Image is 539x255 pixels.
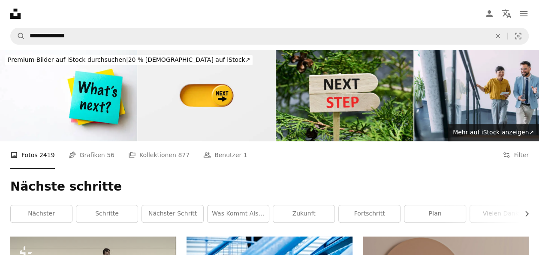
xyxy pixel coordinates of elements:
[107,150,114,160] span: 56
[244,150,247,160] span: 1
[470,205,531,222] a: Vielen Dank
[10,179,529,194] h1: Nächste schritte
[404,205,466,222] a: Plan
[10,27,529,45] form: Finden Sie Bildmaterial auf der ganzen Webseite
[203,141,247,169] a: Benutzer 1
[508,28,528,44] button: Visuelle Suche
[519,205,529,222] button: Liste nach rechts verschieben
[178,150,190,160] span: 877
[8,56,128,63] span: Premium-Bilder auf iStock durchsuchen |
[142,205,203,222] a: Nächster Schritt
[69,141,114,169] a: Grafiken 56
[515,5,532,22] button: Menü
[5,55,253,65] div: 20 % [DEMOGRAPHIC_DATA] auf iStock ↗
[138,50,275,141] img: Nächste Stufe oder Schritt im Geschäfts- oder Bildungskonzept. Ein- und Ausschalten der Umschaltt...
[503,141,529,169] button: Filter
[448,124,539,141] a: Mehr auf iStock anzeigen↗
[453,129,534,136] span: Mehr auf iStock anzeigen ↗
[76,205,138,222] a: Schritte
[488,28,507,44] button: Löschen
[339,205,400,222] a: Fortschritt
[208,205,269,222] a: Was kommt als nächstes?
[11,205,72,222] a: nächster
[481,5,498,22] a: Anmelden / Registrieren
[276,50,413,141] img: Next Step
[273,205,334,222] a: Zukunft
[10,9,21,19] a: Startseite — Unsplash
[498,5,515,22] button: Sprache
[11,28,25,44] button: Unsplash suchen
[128,141,190,169] a: Kollektionen 877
